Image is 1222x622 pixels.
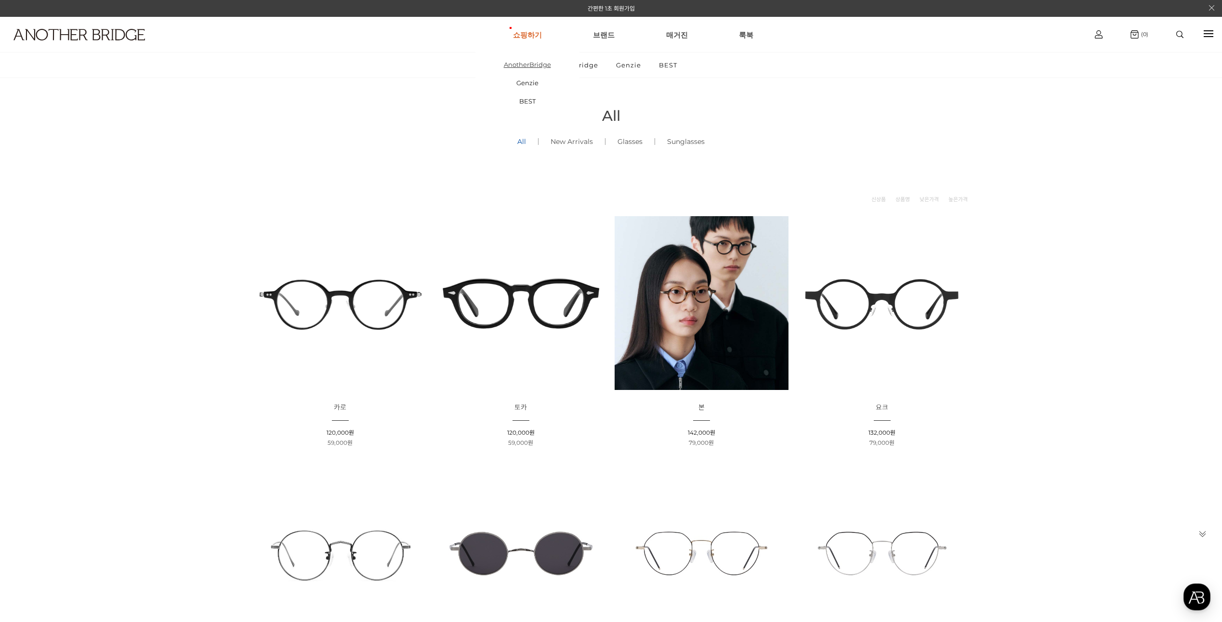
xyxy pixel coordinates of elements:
[475,55,579,74] a: AnotherBridge
[334,404,346,411] a: 카로
[615,216,788,390] img: 본 - 동그란 렌즈로 돋보이는 아세테이트 안경 이미지
[920,194,939,204] a: 낮은가격
[64,305,124,329] a: 대화
[513,17,542,52] a: 쇼핑하기
[1130,30,1139,39] img: cart
[605,125,655,158] a: Glasses
[666,17,688,52] a: 매거진
[698,403,705,412] span: 본
[593,17,615,52] a: 브랜드
[505,125,538,158] a: All
[868,429,895,436] span: 132,000원
[30,320,36,327] span: 홈
[795,216,969,390] img: 요크 글라스 - 트렌디한 디자인의 유니크한 안경 이미지
[334,403,346,412] span: 카로
[475,74,579,92] a: Genzie
[688,429,715,436] span: 142,000원
[608,52,649,78] a: Genzie
[149,320,160,327] span: 설정
[508,439,533,446] span: 59,000원
[651,52,685,78] a: BEST
[739,17,753,52] a: 룩북
[869,439,894,446] span: 79,000원
[3,305,64,329] a: 홈
[1176,31,1183,38] img: search
[475,92,579,110] a: BEST
[434,216,608,390] img: 토카 아세테이트 뿔테 안경 이미지
[876,403,888,412] span: 요크
[253,216,427,390] img: 카로 - 감각적인 디자인의 패션 아이템 이미지
[5,29,188,64] a: logo
[588,5,635,12] a: 간편한 1초 회원가입
[698,404,705,411] a: 본
[1095,30,1103,39] img: cart
[507,429,535,436] span: 120,000원
[655,125,717,158] a: Sunglasses
[124,305,185,329] a: 설정
[1139,31,1148,38] span: (0)
[13,29,145,40] img: logo
[327,429,354,436] span: 120,000원
[328,439,353,446] span: 59,000원
[514,403,527,412] span: 토카
[539,125,605,158] a: New Arrivals
[876,404,888,411] a: 요크
[602,107,620,125] span: All
[948,194,968,204] a: 높은가격
[689,439,714,446] span: 79,000원
[514,404,527,411] a: 토카
[871,194,886,204] a: 신상품
[88,320,100,328] span: 대화
[1130,30,1148,39] a: (0)
[895,194,910,204] a: 상품명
